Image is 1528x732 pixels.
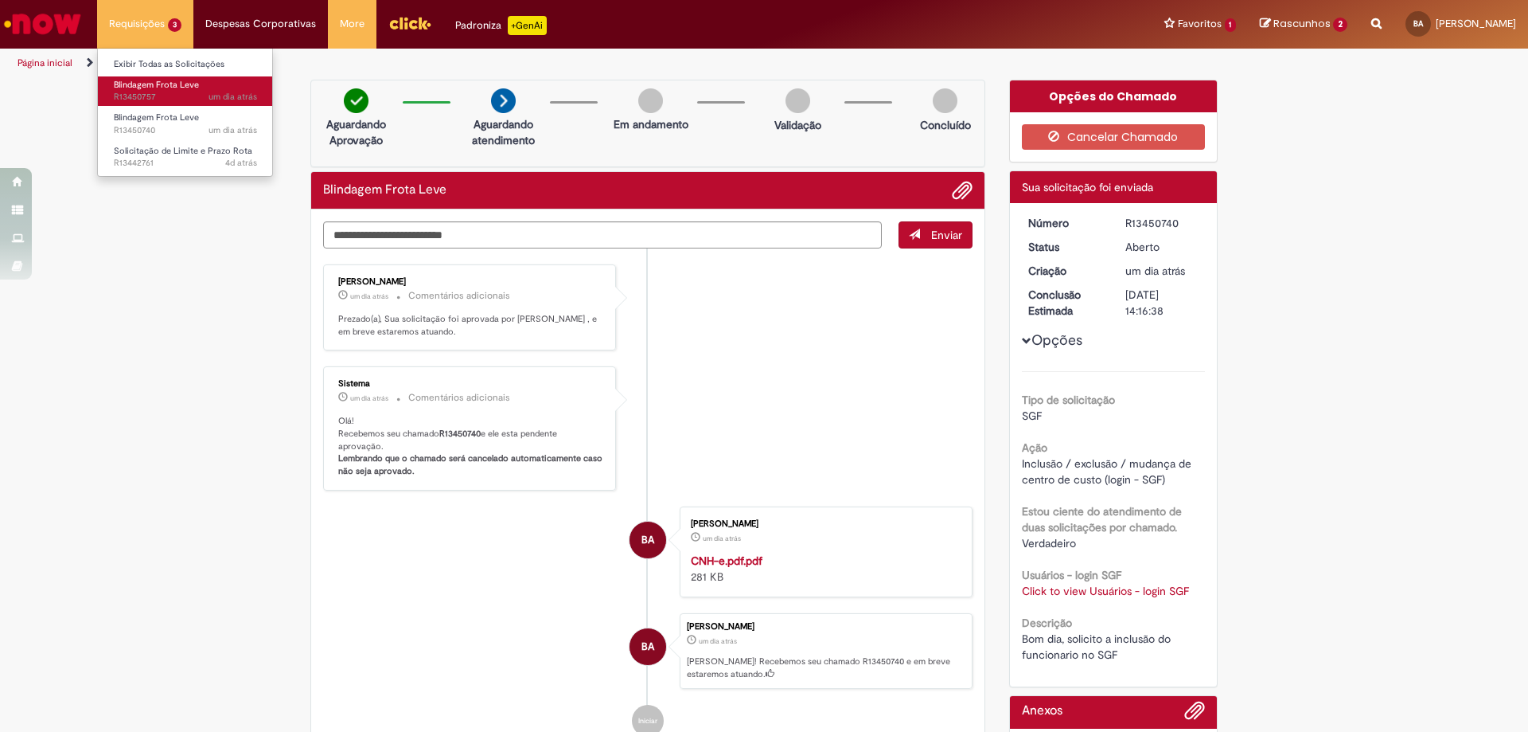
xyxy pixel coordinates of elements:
a: CNH-e.pdf.pdf [691,554,762,568]
span: um dia atrás [209,91,257,103]
a: Aberto R13450757 : Blindagem Frota Leve [98,76,273,106]
span: Requisições [109,16,165,32]
dt: Status [1016,239,1114,255]
a: Página inicial [18,57,72,69]
button: Enviar [898,221,973,249]
p: [PERSON_NAME]! Recebemos seu chamado R13450740 e em breve estaremos atuando. [687,656,964,680]
small: Comentários adicionais [408,391,510,405]
b: Estou ciente do atendimento de duas solicitações por chamado. [1022,504,1182,534]
span: Sua solicitação foi enviada [1022,180,1153,194]
dt: Número [1016,215,1114,231]
div: [PERSON_NAME] [338,277,603,287]
h2: Anexos [1022,704,1062,718]
p: Olá! Recebemos seu chamado e ele esta pendente aprovação. [338,415,603,478]
p: Validação [774,117,821,133]
span: BA [641,521,654,559]
b: Lembrando que o chamado será cancelado automaticamente caso não seja aprovado. [338,452,605,477]
img: arrow-next.png [491,88,516,113]
span: 2 [1333,18,1347,32]
button: Cancelar Chamado [1022,124,1206,150]
span: [PERSON_NAME] [1436,17,1516,30]
span: R13450757 [114,91,257,104]
span: um dia atrás [1125,264,1185,278]
div: 281 KB [691,553,956,585]
span: SGF [1022,409,1042,423]
h2: Blindagem Frota Leve Histórico de tíquete [323,183,446,198]
ul: Requisições [97,48,273,177]
img: img-circle-grey.png [638,88,663,113]
button: Adicionar anexos [1184,700,1205,729]
img: click_logo_yellow_360x200.png [388,11,431,35]
div: [PERSON_NAME] [691,519,956,529]
div: R13450740 [1125,215,1199,231]
span: Despesas Corporativas [205,16,316,32]
span: um dia atrás [699,636,737,646]
time: 25/08/2025 08:33:33 [225,157,257,169]
span: Solicitação de Limite e Prazo Rota [114,145,252,157]
span: R13450740 [114,124,257,137]
a: Aberto R13442761 : Solicitação de Limite e Prazo Rota [98,143,273,172]
a: Click to view Usuários - login SGF [1022,584,1189,598]
div: Brenda Komeso Alves [630,628,666,665]
div: [DATE] 14:16:38 [1125,287,1199,319]
div: Opções do Chamado [1010,80,1218,112]
img: img-circle-grey.png [785,88,810,113]
b: Usuários - login SGF [1022,568,1121,582]
div: Sistema [338,379,603,389]
img: img-circle-grey.png [933,88,957,113]
b: Tipo de solicitação [1022,393,1115,407]
span: Verdadeiro [1022,536,1076,550]
ul: Trilhas de página [12,49,1007,78]
time: 27/08/2025 08:32:07 [350,393,388,403]
b: Descrição [1022,616,1072,630]
time: 27/08/2025 08:31:47 [703,534,741,543]
span: 4d atrás [225,157,257,169]
p: Concluído [920,117,971,133]
span: Inclusão / exclusão / mudança de centro de custo (login - SGF) [1022,456,1195,487]
span: um dia atrás [703,534,741,543]
span: Blindagem Frota Leve [114,112,199,123]
div: 27/08/2025 08:31:54 [1125,263,1199,279]
p: Aguardando atendimento [465,116,542,148]
p: Em andamento [614,116,688,132]
a: Exibir Todas as Solicitações [98,56,273,73]
a: Aberto R13450740 : Blindagem Frota Leve [98,109,273,139]
div: [PERSON_NAME] [687,622,964,632]
img: check-circle-green.png [344,88,368,113]
div: Aberto [1125,239,1199,255]
textarea: Digite sua mensagem aqui... [323,221,882,249]
time: 27/08/2025 09:16:36 [350,292,388,301]
small: Comentários adicionais [408,289,510,303]
dt: Conclusão Estimada [1016,287,1114,319]
span: Rascunhos [1273,16,1331,31]
p: Prezado(a), Sua solicitação foi aprovada por [PERSON_NAME] , e em breve estaremos atuando. [338,313,603,338]
span: Bom dia, solicito a inclusão do funcionario no SGF [1022,632,1174,662]
span: 3 [168,18,181,32]
span: More [340,16,364,32]
dt: Criação [1016,263,1114,279]
time: 27/08/2025 08:31:54 [1125,264,1185,278]
span: um dia atrás [350,393,388,403]
button: Adicionar anexos [952,180,973,201]
span: Enviar [931,228,962,242]
span: BA [641,628,654,666]
div: Brenda Komeso Alves [630,522,666,558]
span: um dia atrás [209,124,257,136]
span: Blindagem Frota Leve [114,79,199,91]
img: ServiceNow [2,8,84,40]
span: 1 [1225,18,1237,32]
span: BA [1413,18,1423,29]
p: Aguardando Aprovação [318,116,395,148]
time: 27/08/2025 08:31:54 [699,636,737,646]
p: +GenAi [508,16,547,35]
span: Favoritos [1178,16,1222,32]
span: um dia atrás [350,292,388,301]
span: R13442761 [114,157,257,170]
b: Ação [1022,440,1047,455]
a: Rascunhos [1260,17,1347,32]
li: Brenda Komeso Alves [323,613,973,690]
b: R13450740 [439,428,481,440]
div: Padroniza [455,16,547,35]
